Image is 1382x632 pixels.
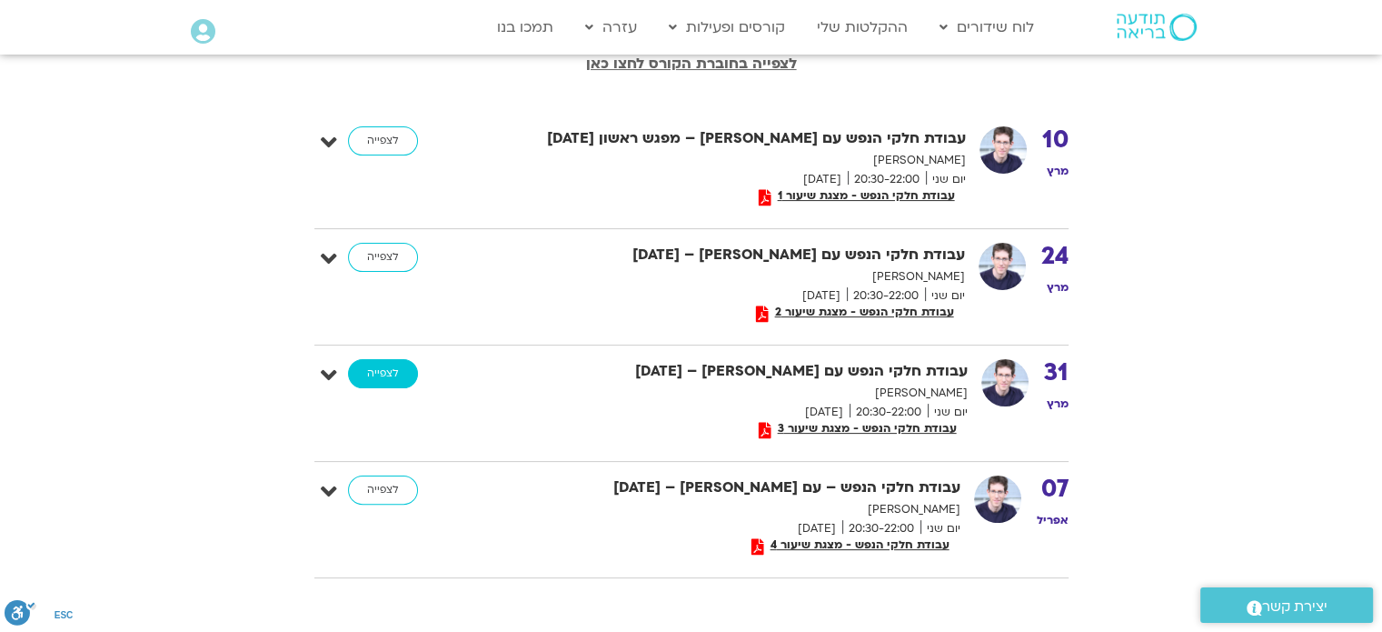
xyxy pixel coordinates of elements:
a: עזרה [576,10,646,45]
a: לצפייה [348,476,418,505]
span: [DATE] [797,170,848,189]
span: [DATE] [799,403,850,422]
span: עבודת חלקי הנפש - מצגת שיעור 2 [769,306,960,318]
span: יום שני [928,403,968,422]
p: [PERSON_NAME] [520,267,965,286]
span: 20:30-22:00 [842,519,920,538]
strong: 24 [1041,243,1069,270]
span: 20:30-22:00 [848,170,926,189]
span: 20:30-22:00 [847,286,925,306]
a: עבודת חלקי הנפש - מצגת שיעור 4 [745,538,956,556]
span: יום שני [926,170,966,189]
span: [DATE] [796,286,847,306]
a: לצפייה [348,126,418,155]
a: עבודת חלקי הנפש - מצגת שיעור 3 [752,422,963,439]
a: יצירת קשר [1200,587,1373,623]
p: [PERSON_NAME] [521,151,966,170]
span: 20:30-22:00 [850,403,928,422]
span: עבודת חלקי הנפש - מצגת שיעור 4 [764,538,956,551]
strong: עבודת חלקי הנפש עם [PERSON_NAME] – [DATE] [520,243,965,267]
strong: 10 [1042,126,1069,154]
a: עבודת חלקי הנפש - מצגת שיעור 1 [752,189,961,206]
span: [DATE] [791,519,842,538]
span: מרץ [1047,396,1069,411]
strong: עבודת חלקי הנפש עם [PERSON_NAME] – מפגש ראשון [DATE] [521,126,966,151]
a: עבודת חלקי הנפש - מצגת שיעור 2 [750,306,960,323]
span: אפריל [1037,513,1069,527]
img: תודעה בריאה [1117,14,1197,41]
span: עבודת חלקי הנפש - מצגת שיעור 1 [771,189,961,202]
strong: עבודת חלקי הנפש עם [PERSON_NAME] – [DATE] [522,359,968,384]
strong: 31 [1044,359,1069,386]
a: תמכו בנו [488,10,562,45]
span: יצירת קשר [1262,595,1327,619]
span: יום שני [920,519,960,538]
a: קורסים ופעילות [660,10,794,45]
p: [PERSON_NAME] [515,500,960,519]
a: ההקלטות שלי [808,10,917,45]
a: לצפייה בחוברת הקורס לחצו כאן [586,54,797,74]
span: מרץ [1047,280,1069,295]
span: יום שני [925,286,965,306]
a: לצפייה [348,243,418,272]
p: [PERSON_NAME] [522,384,968,403]
span: מרץ [1047,164,1069,178]
span: עבודת חלקי הנפש - מצגת שיעור 3 [771,422,963,435]
strong: 07 [1037,476,1069,503]
a: לוח שידורים [930,10,1043,45]
strong: עבודת חלקי הנפש – עם [PERSON_NAME] – [DATE] [515,476,960,500]
a: לצפייה [348,359,418,388]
